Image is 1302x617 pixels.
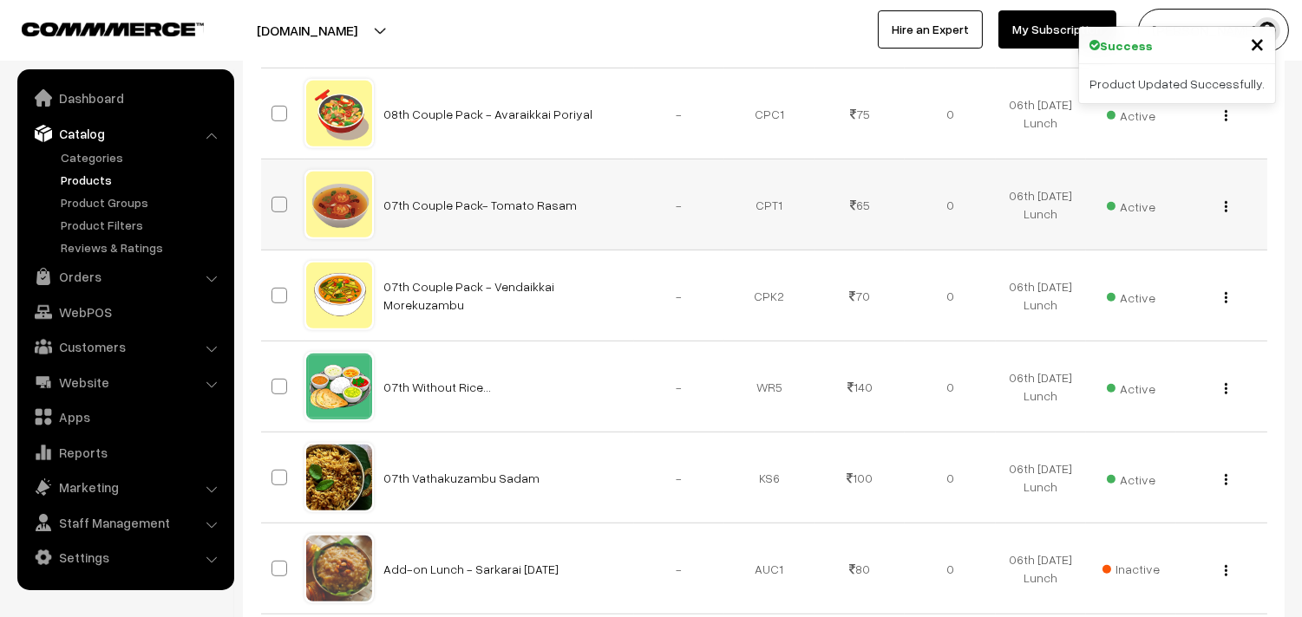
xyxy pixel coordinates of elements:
a: Catalog [22,118,228,149]
a: WebPOS [22,296,228,328]
span: Active [1107,375,1155,398]
img: Menu [1225,565,1227,576]
span: Inactive [1102,560,1160,578]
td: 0 [905,250,995,341]
span: Active [1107,102,1155,125]
td: WR5 [724,341,815,432]
img: Menu [1225,292,1227,303]
td: 06th [DATE] Lunch [996,432,1086,523]
button: [DOMAIN_NAME] [196,9,418,52]
td: - [634,432,724,523]
img: COMMMERCE [22,23,204,36]
td: 70 [815,250,905,341]
td: CPK2 [724,250,815,341]
a: Reviews & Ratings [56,238,228,257]
td: - [634,523,724,614]
a: Settings [22,542,228,573]
a: 07th Couple Pack - Vendaikkai Morekuzambu [384,279,555,312]
td: 06th [DATE] Lunch [996,68,1086,159]
td: 06th [DATE] Lunch [996,159,1086,250]
a: Add-on Lunch - Sarkarai [DATE] [384,562,559,576]
a: Apps [22,401,228,432]
a: 07th Without Rice... [384,380,492,394]
span: Active [1107,284,1155,307]
div: Product Updated Successfully. [1079,64,1275,103]
button: Close [1250,30,1265,56]
td: CPT1 [724,159,815,250]
td: AUC1 [724,523,815,614]
a: Product Groups [56,193,228,211]
td: - [634,341,724,432]
a: Product Filters [56,216,228,234]
td: 0 [905,523,995,614]
a: Categories [56,148,228,166]
td: 100 [815,432,905,523]
a: Hire an Expert [878,10,983,49]
td: - [634,68,724,159]
td: - [634,250,724,341]
td: - [634,159,724,250]
a: Staff Management [22,507,228,538]
td: 65 [815,159,905,250]
td: KS6 [724,432,815,523]
a: Products [56,171,228,189]
img: Menu [1225,383,1227,394]
td: 06th [DATE] Lunch [996,250,1086,341]
td: 0 [905,432,995,523]
td: 75 [815,68,905,159]
a: My Subscription [998,10,1116,49]
img: user [1254,17,1280,43]
span: × [1250,27,1265,59]
a: COMMMERCE [22,17,173,38]
td: 80 [815,523,905,614]
span: Active [1107,193,1155,216]
td: 06th [DATE] Lunch [996,341,1086,432]
button: [PERSON_NAME] s… [1138,9,1289,52]
strong: Success [1100,36,1153,55]
td: 06th [DATE] Lunch [996,523,1086,614]
a: Marketing [22,471,228,503]
span: Active [1107,466,1155,489]
a: Website [22,367,228,398]
a: 08th Couple Pack - Avaraikkai Poriyal [384,107,593,121]
a: Dashboard [22,82,228,114]
a: 07th Vathakuzambu Sadam [384,471,540,485]
img: Menu [1225,474,1227,485]
a: Reports [22,437,228,468]
a: Orders [22,261,228,292]
td: 0 [905,68,995,159]
img: Menu [1225,201,1227,212]
td: CPC1 [724,68,815,159]
a: Customers [22,331,228,362]
img: Menu [1225,110,1227,121]
a: 07th Couple Pack- Tomato Rasam [384,198,578,212]
td: 0 [905,341,995,432]
td: 0 [905,159,995,250]
td: 140 [815,341,905,432]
